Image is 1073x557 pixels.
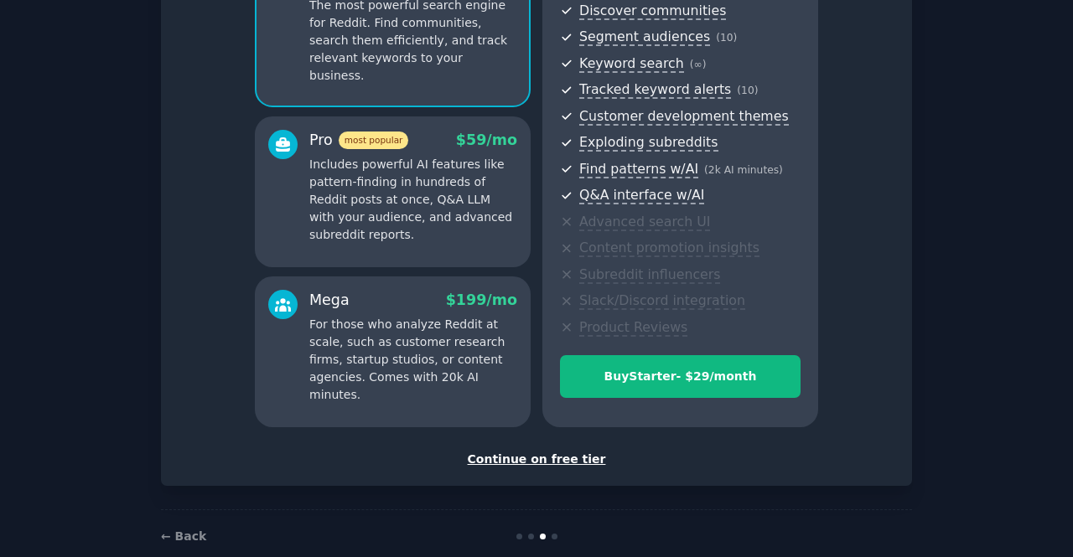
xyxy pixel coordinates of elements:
[579,187,704,204] span: Q&A interface w/AI
[561,368,800,385] div: Buy Starter - $ 29 /month
[579,108,789,126] span: Customer development themes
[579,292,745,310] span: Slack/Discord integration
[309,156,517,244] p: Includes powerful AI features like pattern-finding in hundreds of Reddit posts at once, Q&A LLM w...
[690,59,707,70] span: ( ∞ )
[579,81,731,99] span: Tracked keyword alerts
[456,132,517,148] span: $ 59 /mo
[579,214,710,231] span: Advanced search UI
[446,291,517,308] span: $ 199 /mo
[309,316,517,404] p: For those who analyze Reddit at scale, such as customer research firms, startup studios, or conte...
[579,240,759,257] span: Content promotion insights
[309,290,350,311] div: Mega
[309,130,408,151] div: Pro
[579,161,698,178] span: Find patterns w/AI
[339,132,409,149] span: most popular
[560,355,801,398] button: BuyStarter- $29/month
[179,451,894,468] div: Continue on free tier
[579,134,718,152] span: Exploding subreddits
[579,28,710,46] span: Segment audiences
[579,319,687,337] span: Product Reviews
[716,32,737,44] span: ( 10 )
[704,164,783,176] span: ( 2k AI minutes )
[579,266,720,284] span: Subreddit influencers
[579,3,726,20] span: Discover communities
[579,55,684,73] span: Keyword search
[737,85,758,96] span: ( 10 )
[161,529,206,543] a: ← Back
